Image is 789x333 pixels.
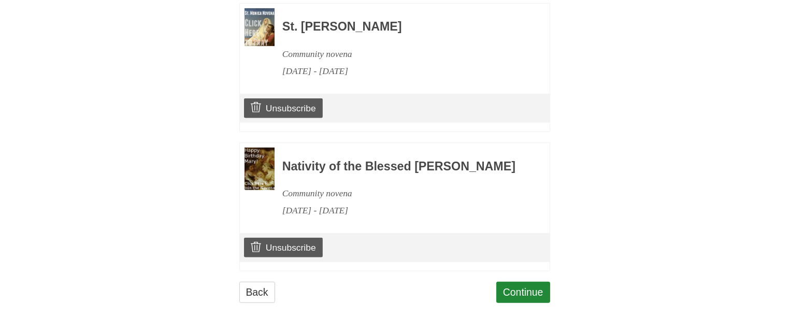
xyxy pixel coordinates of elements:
[282,46,522,63] div: Community novena
[282,185,522,202] div: Community novena
[244,238,322,257] a: Unsubscribe
[245,8,275,46] img: Novena image
[245,148,275,190] img: Novena image
[239,282,275,303] a: Back
[282,202,522,219] div: [DATE] - [DATE]
[282,160,522,173] h3: Nativity of the Blessed [PERSON_NAME]
[244,98,322,118] a: Unsubscribe
[282,20,522,34] h3: St. [PERSON_NAME]
[496,282,550,303] a: Continue
[282,63,522,80] div: [DATE] - [DATE]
